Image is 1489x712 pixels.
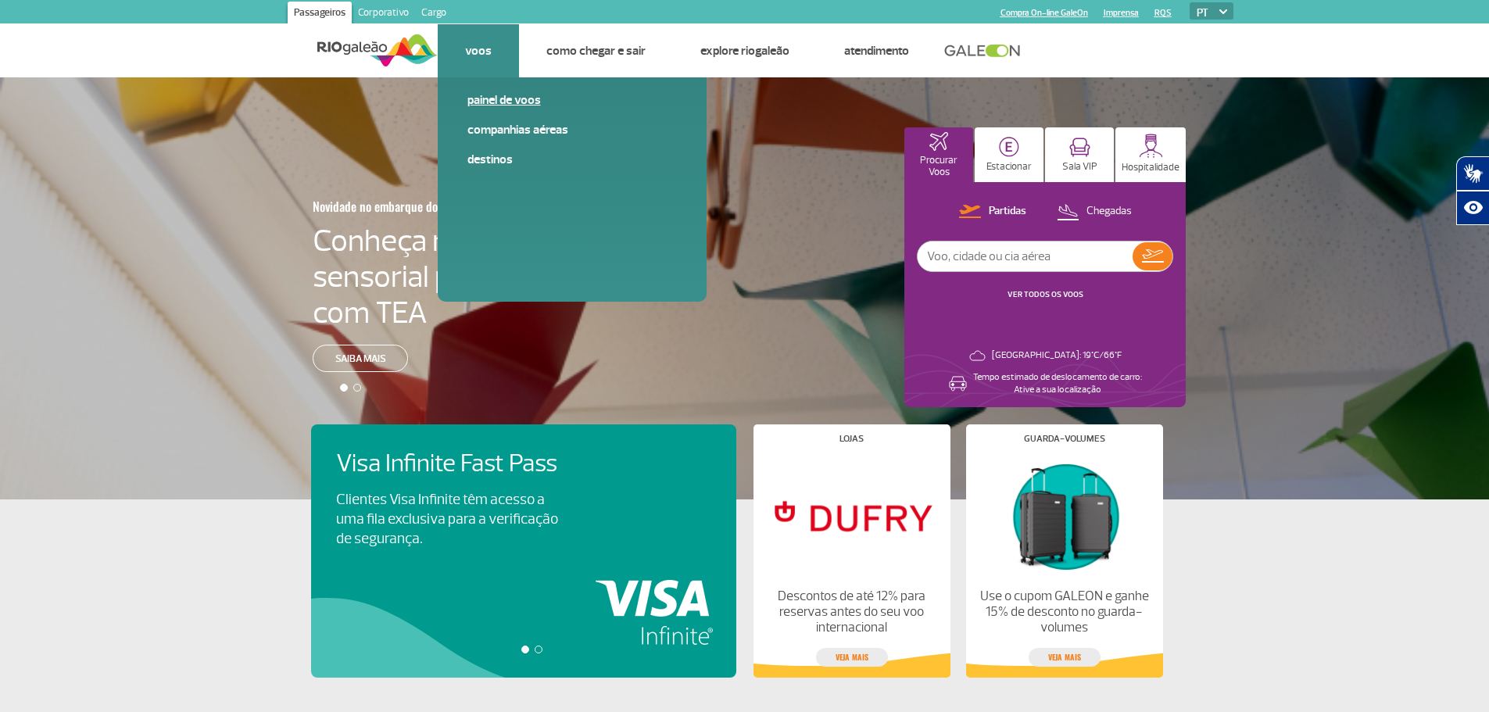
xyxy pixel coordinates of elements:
a: Saiba mais [313,345,408,372]
button: VER TODOS OS VOOS [1003,288,1088,301]
button: Chegadas [1052,202,1136,222]
a: Compra On-line GaleOn [1000,8,1088,18]
a: Visa Infinite Fast PassClientes Visa Infinite têm acesso a uma fila exclusiva para a verificação ... [336,449,711,549]
img: Lojas [766,456,936,576]
p: Hospitalidade [1122,162,1179,174]
button: Abrir tradutor de língua de sinais. [1456,156,1489,191]
button: Abrir recursos assistivos. [1456,191,1489,225]
p: Descontos de até 12% para reservas antes do seu voo internacional [766,589,936,635]
img: airplaneHomeActive.svg [929,132,948,151]
a: Corporativo [352,2,415,27]
button: Hospitalidade [1115,127,1186,182]
img: vipRoom.svg [1069,138,1090,157]
a: Imprensa [1104,8,1139,18]
a: RQS [1154,8,1172,18]
h4: Conheça nossa sala sensorial para passageiros com TEA [313,223,650,331]
p: Use o cupom GALEON e ganhe 15% de desconto no guarda-volumes [979,589,1149,635]
button: Estacionar [975,127,1043,182]
p: Estacionar [986,161,1032,173]
a: Explore RIOgaleão [700,43,789,59]
a: veja mais [816,648,888,667]
a: Atendimento [844,43,909,59]
a: Destinos [467,151,677,168]
h4: Lojas [839,435,864,443]
p: Tempo estimado de deslocamento de carro: Ative a sua localização [973,371,1142,396]
img: Guarda-volumes [979,456,1149,576]
button: Partidas [954,202,1031,222]
a: Painel de voos [467,91,677,109]
a: Passageiros [288,2,352,27]
p: Chegadas [1086,204,1132,219]
h4: Guarda-volumes [1024,435,1105,443]
a: Companhias Aéreas [467,121,677,138]
img: hospitality.svg [1139,134,1163,158]
p: Clientes Visa Infinite têm acesso a uma fila exclusiva para a verificação de segurança. [336,490,558,549]
input: Voo, cidade ou cia aérea [918,242,1133,271]
img: carParkingHome.svg [999,137,1019,157]
a: Cargo [415,2,453,27]
h4: Visa Infinite Fast Pass [336,449,585,478]
a: Como chegar e sair [546,43,646,59]
button: Sala VIP [1045,127,1114,182]
a: VER TODOS OS VOOS [1008,289,1083,299]
a: veja mais [1029,648,1101,667]
button: Procurar Voos [904,127,973,182]
div: Plugin de acessibilidade da Hand Talk. [1456,156,1489,225]
h3: Novidade no embarque doméstico [313,190,574,223]
p: Partidas [989,204,1026,219]
p: [GEOGRAPHIC_DATA]: 19°C/66°F [992,349,1122,362]
a: Voos [465,43,492,59]
p: Procurar Voos [912,155,965,178]
p: Sala VIP [1062,161,1097,173]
